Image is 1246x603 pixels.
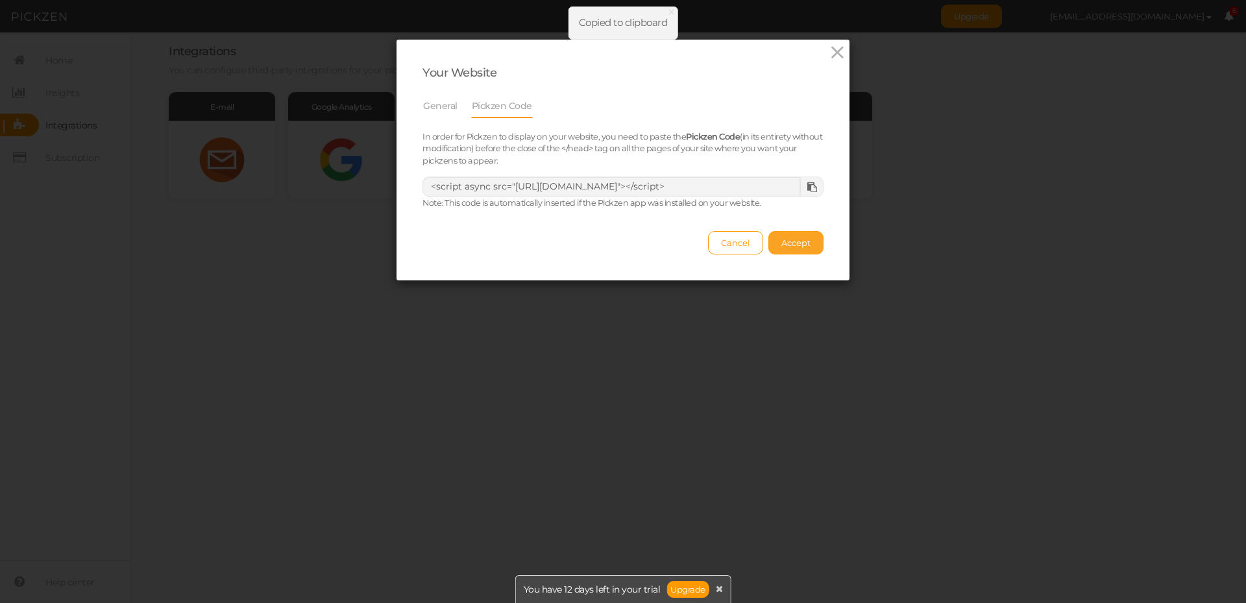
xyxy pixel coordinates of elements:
span: Copied to clipboard [579,16,668,29]
span: Accept [781,238,811,248]
span: Cancel [721,238,750,248]
button: Cancel [708,231,763,254]
small: In order for Pickzen to display on your website, you need to paste the (in its entirety without m... [422,132,822,166]
span: You have 12 days left in your trial [524,585,661,594]
a: Upgrade [666,581,709,598]
span: Your Website [422,66,496,80]
a: General [422,93,458,118]
span: × [667,3,676,21]
button: Accept [768,231,824,254]
textarea: <script async src="[URL][DOMAIN_NAME]"></script> [422,177,824,197]
small: Note: This code is automatically inserted if the Pickzen app was installed on your website. [422,198,761,208]
a: Pickzen Code [471,93,533,118]
b: Pickzen Code [686,132,740,142]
